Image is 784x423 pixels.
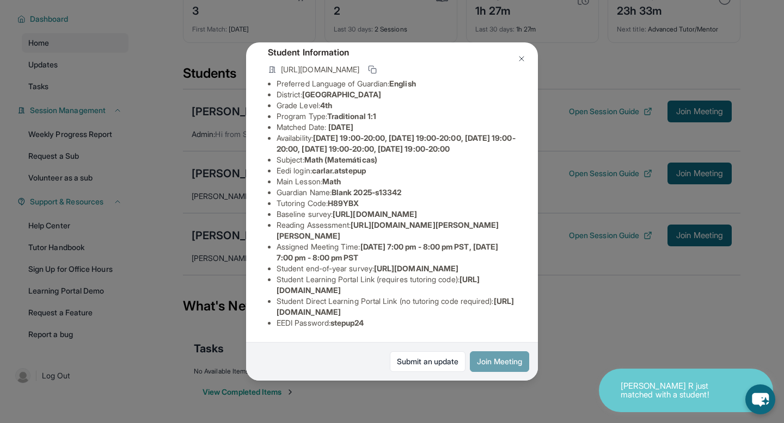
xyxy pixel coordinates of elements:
[330,318,364,327] span: stepup24
[312,166,366,175] span: carlar.atstepup
[277,133,516,153] span: [DATE] 19:00-20:00, [DATE] 19:00-20:00, [DATE] 19:00-20:00, [DATE] 19:00-20:00, [DATE] 19:00-20:00
[277,133,516,154] li: Availability:
[332,188,401,197] span: Blank 2025-s13342
[328,122,353,132] span: [DATE]
[268,46,516,59] h4: Student Information
[470,351,529,372] button: Join Meeting
[302,90,381,99] span: [GEOGRAPHIC_DATA]
[328,198,359,208] span: H89YBX
[389,79,416,88] span: English
[277,122,516,133] li: Matched Date:
[745,384,775,414] button: chat-button
[277,274,516,296] li: Student Learning Portal Link (requires tutoring code) :
[327,111,376,121] span: Traditional 1:1
[277,198,516,209] li: Tutoring Code :
[322,177,341,186] span: Math
[333,209,417,219] span: [URL][DOMAIN_NAME]
[277,209,516,220] li: Baseline survey :
[374,264,458,273] span: [URL][DOMAIN_NAME]
[277,78,516,89] li: Preferred Language of Guardian:
[277,176,516,187] li: Main Lesson :
[277,242,498,262] span: [DATE] 7:00 pm - 8:00 pm PST, [DATE] 7:00 pm - 8:00 pm PST
[517,54,526,63] img: Close Icon
[277,220,499,240] span: [URL][DOMAIN_NAME][PERSON_NAME][PERSON_NAME]
[320,101,332,110] span: 4th
[277,111,516,122] li: Program Type:
[281,64,359,75] span: [URL][DOMAIN_NAME]
[277,241,516,263] li: Assigned Meeting Time :
[277,296,516,318] li: Student Direct Learning Portal Link (no tutoring code required) :
[390,351,465,372] a: Submit an update
[366,63,379,76] button: Copy link
[277,154,516,165] li: Subject :
[277,263,516,274] li: Student end-of-year survey :
[277,165,516,176] li: Eedi login :
[277,220,516,241] li: Reading Assessment :
[277,318,516,328] li: EEDI Password :
[277,89,516,100] li: District:
[304,155,377,164] span: Math (Matemáticas)
[277,100,516,111] li: Grade Level:
[621,382,730,400] p: [PERSON_NAME] R just matched with a student!
[277,187,516,198] li: Guardian Name :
